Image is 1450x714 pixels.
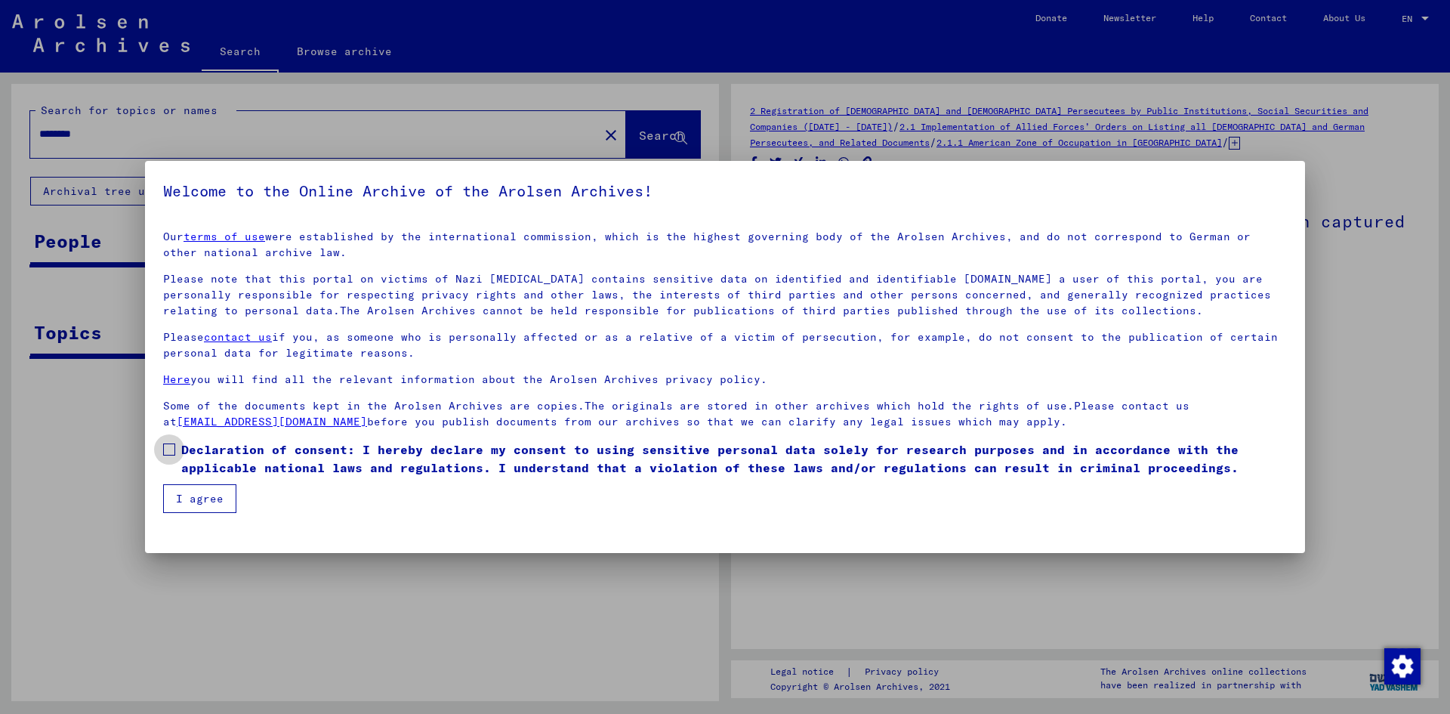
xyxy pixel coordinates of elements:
p: you will find all the relevant information about the Arolsen Archives privacy policy. [163,372,1287,388]
span: Declaration of consent: I hereby declare my consent to using sensitive personal data solely for r... [181,440,1287,477]
a: contact us [204,330,272,344]
a: Here [163,372,190,386]
p: Our were established by the international commission, which is the highest governing body of the ... [163,229,1287,261]
a: terms of use [184,230,265,243]
p: Please note that this portal on victims of Nazi [MEDICAL_DATA] contains sensitive data on identif... [163,271,1287,319]
a: [EMAIL_ADDRESS][DOMAIN_NAME] [177,415,367,428]
button: I agree [163,484,236,513]
p: Some of the documents kept in the Arolsen Archives are copies.The originals are stored in other a... [163,398,1287,430]
h5: Welcome to the Online Archive of the Arolsen Archives! [163,179,1287,203]
p: Please if you, as someone who is personally affected or as a relative of a victim of persecution,... [163,329,1287,361]
img: Change consent [1384,648,1421,685]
